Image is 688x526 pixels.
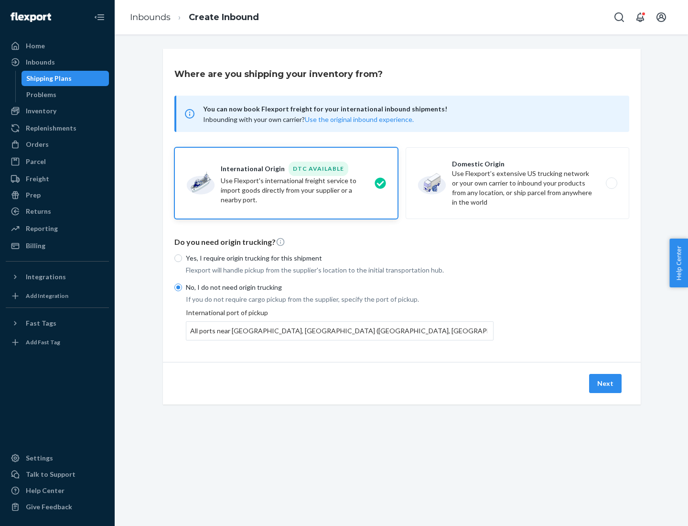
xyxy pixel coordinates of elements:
[174,254,182,262] input: Yes, I require origin trucking for this shipment
[122,3,267,32] ol: breadcrumbs
[6,499,109,515] button: Give Feedback
[186,295,494,304] p: If you do not require cargo pickup from the supplier, specify the port of pickup.
[26,470,75,479] div: Talk to Support
[6,38,109,54] a: Home
[26,207,51,216] div: Returns
[6,103,109,119] a: Inventory
[26,106,56,116] div: Inventory
[26,90,56,99] div: Problems
[26,318,56,328] div: Fast Tags
[26,292,68,300] div: Add Integration
[26,338,60,346] div: Add Fast Tag
[589,374,622,393] button: Next
[186,265,494,275] p: Flexport will handle pickup from the supplier's location to the initial transportation hub.
[26,272,66,282] div: Integrations
[26,502,72,512] div: Give Feedback
[203,115,414,123] span: Inbounding with your own carrier?
[203,103,618,115] span: You can now book Flexport freight for your international inbound shipments!
[6,221,109,236] a: Reporting
[26,453,53,463] div: Settings
[26,57,55,67] div: Inbounds
[189,12,259,22] a: Create Inbound
[652,8,671,27] button: Open account menu
[21,71,109,86] a: Shipping Plans
[6,288,109,304] a: Add Integration
[6,121,109,136] a: Replenishments
[90,8,109,27] button: Close Navigation
[186,308,494,340] div: International port of pickup
[174,237,629,248] p: Do you need origin trucking?
[174,284,182,291] input: No, I do not need origin trucking
[6,171,109,186] a: Freight
[26,190,41,200] div: Prep
[6,316,109,331] button: Fast Tags
[26,157,46,166] div: Parcel
[631,8,650,27] button: Open notifications
[305,115,414,124] button: Use the original inbound experience.
[186,253,494,263] p: Yes, I require origin trucking for this shipment
[26,140,49,149] div: Orders
[6,450,109,466] a: Settings
[130,12,171,22] a: Inbounds
[6,467,109,482] a: Talk to Support
[6,269,109,285] button: Integrations
[610,8,629,27] button: Open Search Box
[26,486,64,495] div: Help Center
[21,87,109,102] a: Problems
[6,238,109,253] a: Billing
[26,224,58,233] div: Reporting
[6,154,109,169] a: Parcel
[26,41,45,51] div: Home
[6,55,109,70] a: Inbounds
[26,123,76,133] div: Replenishments
[6,137,109,152] a: Orders
[6,187,109,203] a: Prep
[6,204,109,219] a: Returns
[6,483,109,498] a: Help Center
[6,335,109,350] a: Add Fast Tag
[26,174,49,184] div: Freight
[26,74,72,83] div: Shipping Plans
[26,241,45,251] div: Billing
[11,12,51,22] img: Flexport logo
[669,239,688,287] button: Help Center
[186,283,494,292] p: No, I do not need origin trucking
[174,68,383,80] h3: Where are you shipping your inventory from?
